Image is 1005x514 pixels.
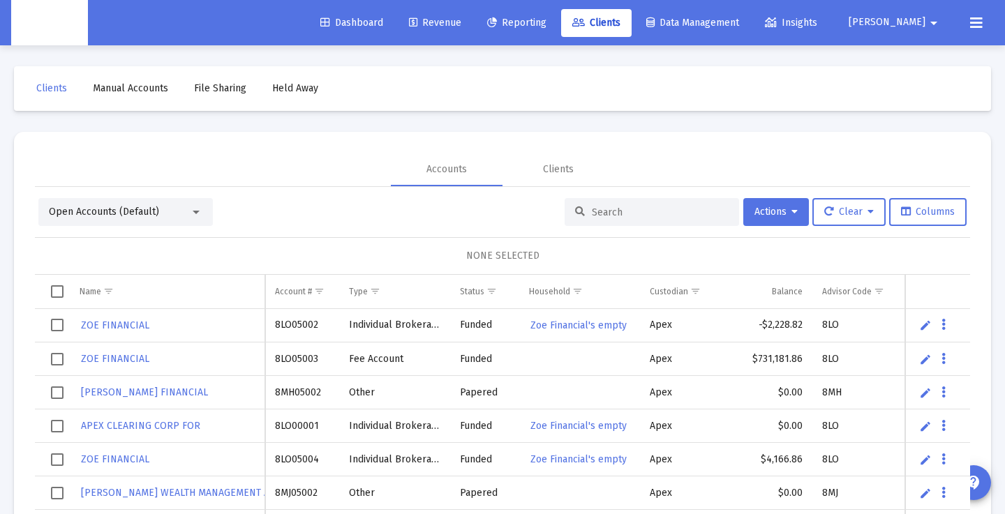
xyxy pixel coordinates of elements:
td: 8LO [812,409,902,443]
div: Custodian [650,286,688,297]
span: Show filter options for column 'Custodian' [690,286,701,296]
a: ZOE FINANCIAL [80,315,151,335]
button: Clear [812,198,886,226]
div: Account # [275,286,312,297]
div: Accounts [426,162,467,176]
span: Columns [901,206,955,218]
a: ZOE FINANCIAL [80,349,151,369]
span: Held Away [272,82,318,94]
mat-icon: contact_support [965,474,982,491]
div: Select row [51,319,64,331]
div: Select row [51,353,64,365]
td: 8LO00001 [265,409,339,443]
td: $0.00 [725,409,812,443]
div: Name [80,286,101,297]
span: Data Management [646,17,739,29]
span: ZOE FINANCIAL [81,353,149,365]
span: Open Accounts (Default) [49,206,159,218]
td: 8LO [812,443,902,476]
div: Type [349,286,368,297]
a: File Sharing [183,75,258,103]
span: Show filter options for column 'Household' [572,286,583,296]
td: Column Name [70,275,265,308]
img: Dashboard [22,9,77,37]
a: Revenue [398,9,472,37]
a: APEX CLEARING CORP FOR [80,416,202,436]
a: Held Away [261,75,329,103]
td: Individual Brokerage [339,409,450,443]
span: [PERSON_NAME] [849,17,925,29]
div: Balance [772,286,803,297]
div: Select all [51,285,64,298]
td: 8MJ [812,476,902,510]
td: -$2,228.82 [725,309,812,342]
a: Data Management [635,9,750,37]
td: Column Custodian [640,275,725,308]
td: Fee Account [339,342,450,376]
td: Other [339,376,450,409]
td: Column Balance [725,275,812,308]
span: Insights [765,17,817,29]
button: Columns [889,198,967,226]
button: Actions [743,198,809,226]
a: Edit [919,420,932,432]
span: [PERSON_NAME] WEALTH MANAGEMENT AND [81,487,283,499]
span: Show filter options for column 'Account #' [314,286,325,296]
a: [PERSON_NAME] WEALTH MANAGEMENT AND [80,483,284,503]
span: APEX CLEARING CORP FOR [81,420,200,432]
a: Edit [919,487,932,499]
td: Apex [640,309,725,342]
div: Funded [460,318,509,332]
td: 8LO05002 [265,309,339,342]
span: Zoe Financial's empty [530,319,627,331]
span: Dashboard [320,17,383,29]
div: Funded [460,453,509,467]
td: 8LO05004 [265,443,339,476]
div: Status [460,286,484,297]
span: Zoe Financial's empty [530,453,627,465]
div: Select row [51,453,64,466]
div: Select row [51,420,64,432]
span: ZOE FINANCIAL [81,319,149,331]
div: NONE SELECTED [46,249,959,263]
span: Actions [754,206,798,218]
a: Insights [754,9,828,37]
div: Select row [51,386,64,399]
td: Apex [640,376,725,409]
a: [PERSON_NAME] FINANCIAL [80,382,209,402]
td: Column Type [339,275,450,308]
td: $731,181.86 [725,342,812,376]
span: Show filter options for column 'Type' [370,286,380,296]
td: Individual Brokerage [339,309,450,342]
a: Edit [919,453,932,466]
a: Edit [919,319,932,331]
td: Other [339,476,450,510]
a: Zoe Financial's empty [529,416,628,436]
button: [PERSON_NAME] [832,8,959,36]
td: Column Household [519,275,640,308]
div: Papered [460,486,509,500]
a: Reporting [476,9,558,37]
a: Manual Accounts [82,75,179,103]
span: Manual Accounts [93,82,168,94]
a: Dashboard [309,9,394,37]
td: 8LO [812,309,902,342]
td: 8MH05002 [265,376,339,409]
td: $0.00 [725,476,812,510]
td: Apex [640,443,725,476]
td: Apex [640,409,725,443]
span: Show filter options for column 'Status' [486,286,497,296]
td: 8LO05003 [265,342,339,376]
span: Show filter options for column 'Advisor Code' [874,286,884,296]
td: Column Account # [265,275,339,308]
span: Reporting [487,17,546,29]
div: Advisor Code [822,286,872,297]
div: Funded [460,352,509,366]
a: Clients [561,9,632,37]
span: File Sharing [194,82,246,94]
a: Edit [919,353,932,365]
td: Column Status [450,275,519,308]
div: Papered [460,386,509,400]
span: Zoe Financial's empty [530,420,627,432]
a: Zoe Financial's empty [529,449,628,469]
